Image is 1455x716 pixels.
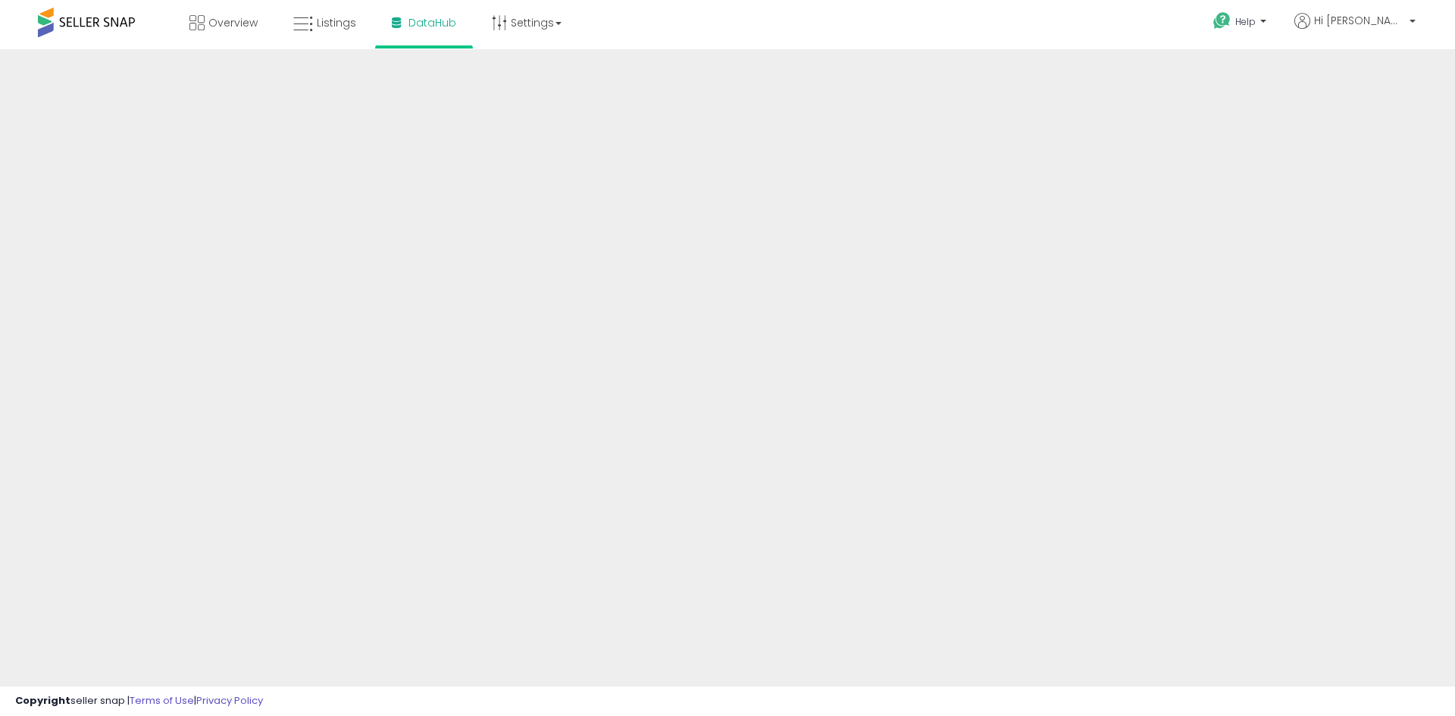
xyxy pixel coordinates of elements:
[408,15,456,30] span: DataHub
[1235,15,1256,28] span: Help
[1212,11,1231,30] i: Get Help
[1314,13,1405,28] span: Hi [PERSON_NAME]
[208,15,258,30] span: Overview
[1294,13,1416,47] a: Hi [PERSON_NAME]
[317,15,356,30] span: Listings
